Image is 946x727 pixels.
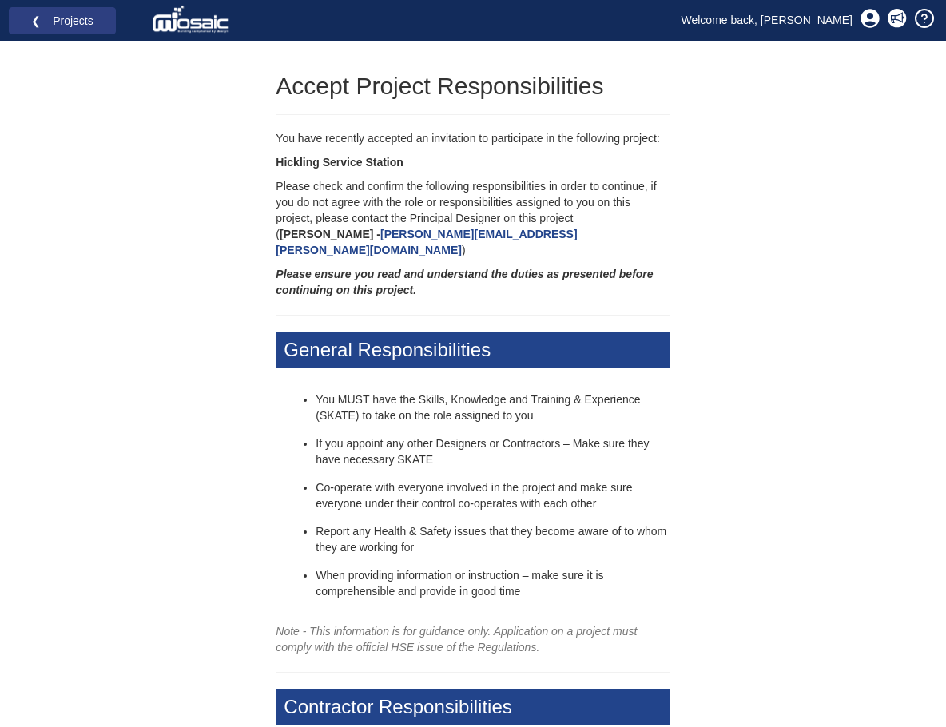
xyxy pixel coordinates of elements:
[276,73,670,99] h2: Accept Project Responsibilities
[670,8,865,32] a: Welcome back, [PERSON_NAME]
[316,392,670,424] li: You MUST have the Skills, Knowledge and Training & Experience (SKATE) to take on the role assigne...
[276,131,670,147] p: You have recently accepted an invitation to participate in the following project:
[276,156,403,169] b: Hickling Service Station
[276,228,577,256] b: [PERSON_NAME] -
[276,179,670,259] p: Please check and confirm the following responsibilities in order to continue, if you do not agree...
[276,625,637,654] i: Note - This information is for guidance only. Application on a project must comply with the offic...
[276,689,670,725] h3: Contractor Responsibilities
[276,268,653,296] i: Please ensure you read and understand the duties as presented before continuing on this project.
[19,10,105,31] a: ❮ Projects
[316,436,670,468] li: If you appoint any other Designers or Contractors – Make sure they have necessary SKATE
[152,4,233,36] img: logo_white.png
[276,332,670,368] h3: General Responsibilities
[316,568,670,600] li: When providing information or instruction – make sure it is comprehensible and provide in good time
[316,524,670,556] li: Report any Health & Safety issues that they become aware of to whom they are working for
[276,228,577,256] a: [PERSON_NAME][EMAIL_ADDRESS][PERSON_NAME][DOMAIN_NAME]
[316,480,670,512] li: Co-operate with everyone involved in the project and make sure everyone under their control co-op...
